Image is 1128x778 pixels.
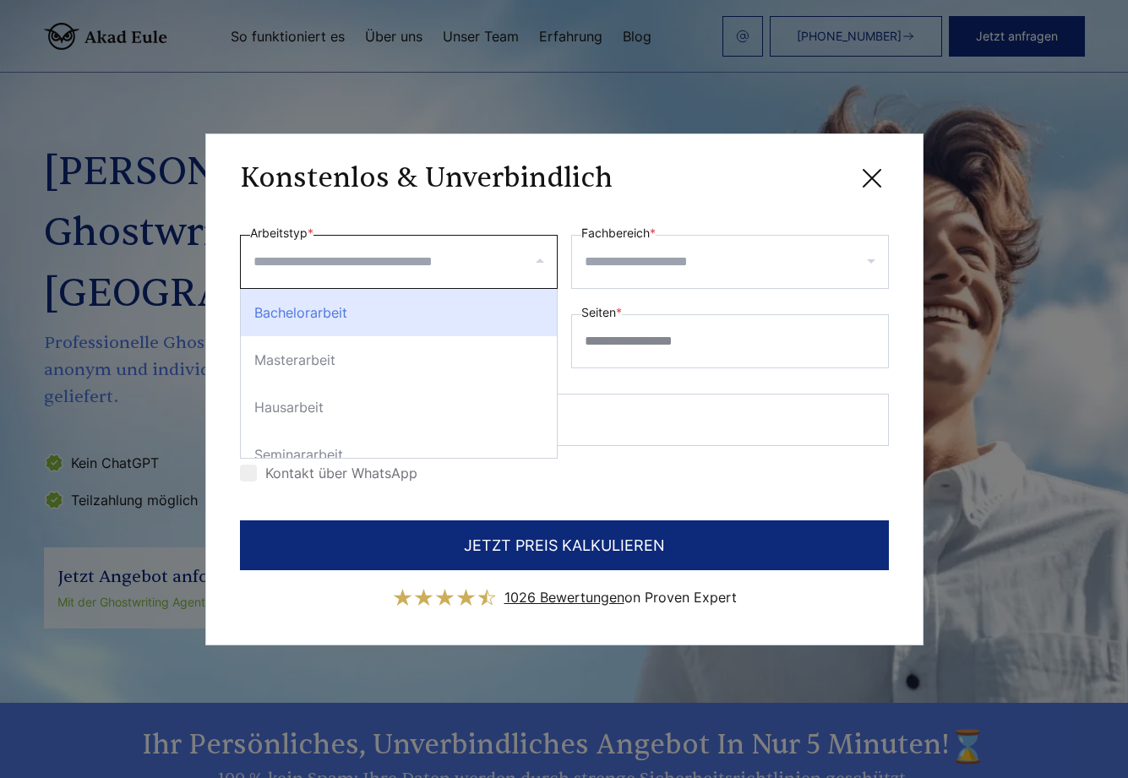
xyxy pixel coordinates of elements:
div: Bachelorarbeit [241,289,557,336]
label: Fachbereich [581,223,656,243]
h3: Konstenlos & Unverbindlich [240,161,613,195]
label: Seiten [581,302,622,323]
span: 1026 Bewertungen [504,589,624,606]
div: on Proven Expert [504,584,737,611]
button: JETZT PREIS KALKULIEREN [240,520,889,570]
div: Seminararbeit [241,431,557,478]
label: Kontakt über WhatsApp [240,465,417,481]
div: Hausarbeit [241,384,557,431]
div: Masterarbeit [241,336,557,384]
label: Arbeitstyp [250,223,313,243]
